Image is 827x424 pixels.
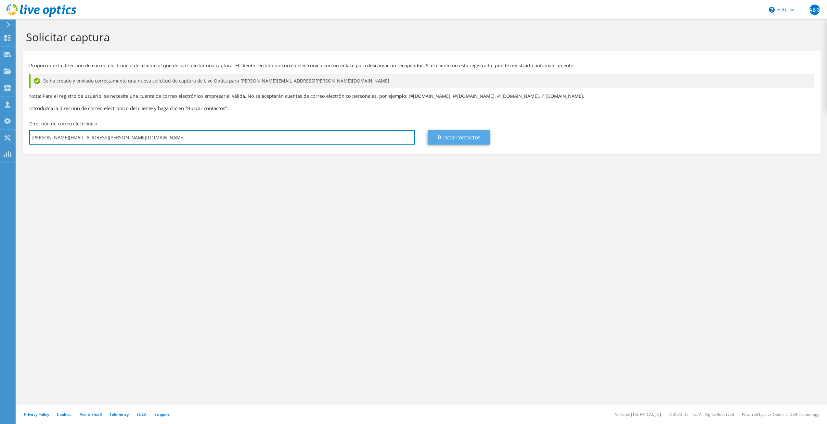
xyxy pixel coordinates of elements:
h1: Solicitar captura [26,30,814,44]
li: © 2025 Dell Inc. All Rights Reserved [669,412,734,417]
a: EULA [136,412,147,417]
li: Version: [TECHNICAL_ID] [615,412,661,417]
a: Telemetry [110,412,129,417]
a: Privacy Policy [24,412,49,417]
a: Ads & Email [80,412,102,417]
label: Dirección de correo electrónico [29,121,97,127]
a: Buscar contactos [428,130,490,145]
svg: \n [769,7,775,13]
a: Support [154,412,170,417]
a: Cookies [57,412,72,417]
span: Se ha creado y enviado correctamente una nueva solicitud de captura de Live Optics para [PERSON_N... [43,77,389,84]
h3: Introduzca la dirección de correo electrónico del cliente y haga clic en "Buscar contactos". [29,105,814,112]
span: ABG [809,5,820,15]
p: Proporcione la dirección de correo electrónico del cliente al que desea solicitar una captura. El... [29,62,814,69]
li: Powered by Live Optics, a Dell Technology [742,412,819,417]
p: Nota: Para el registro de usuario, se necesita una cuenta de correo electrónico empresarial válid... [29,93,814,100]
